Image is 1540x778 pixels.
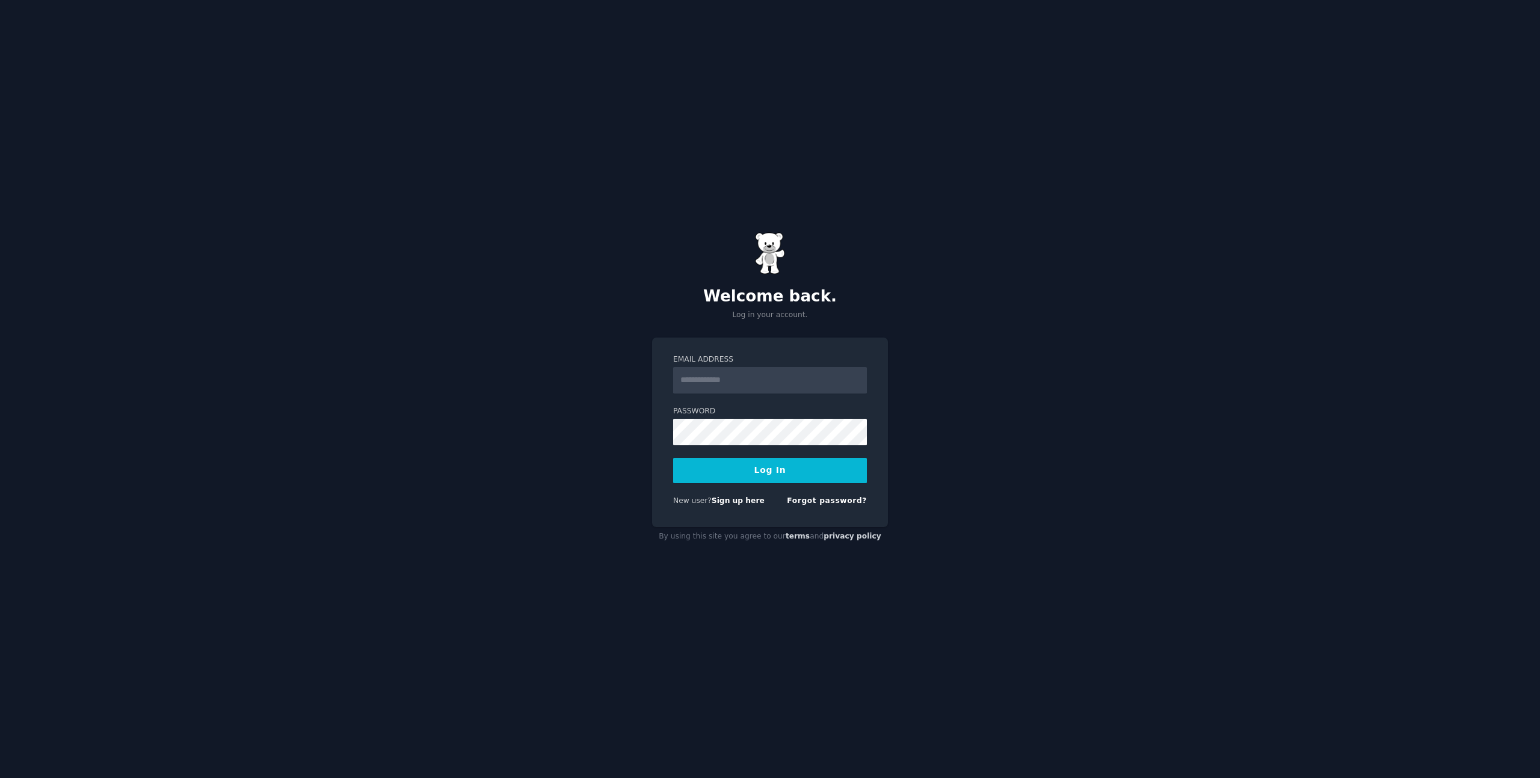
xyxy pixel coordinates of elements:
a: terms [786,532,810,540]
label: Email Address [673,354,867,365]
p: Log in your account. [652,310,888,321]
button: Log In [673,458,867,483]
span: New user? [673,496,712,505]
h2: Welcome back. [652,287,888,306]
a: privacy policy [824,532,881,540]
img: Gummy Bear [755,232,785,274]
a: Forgot password? [787,496,867,505]
a: Sign up here [712,496,765,505]
label: Password [673,406,867,417]
div: By using this site you agree to our and [652,527,888,546]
